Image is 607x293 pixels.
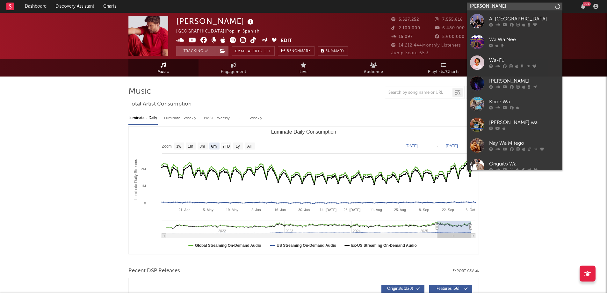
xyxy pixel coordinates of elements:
[128,267,180,275] span: Recent DSP Releases
[419,208,429,212] text: 8. Sep
[339,59,409,77] a: Audience
[211,144,216,149] text: 6m
[271,129,336,135] text: Luminate Daily Consumption
[581,4,585,9] button: 99+
[247,144,251,149] text: All
[199,144,205,149] text: 3m
[176,46,216,56] button: Tracking
[144,201,146,205] text: 0
[300,68,308,76] span: Live
[489,160,559,168] div: Onguito Wa
[269,59,339,77] a: Live
[188,144,193,149] text: 1m
[467,32,562,52] a: Wa Wa Nee
[442,208,454,212] text: 22. Sep
[264,50,271,53] em: Off
[409,59,479,77] a: Playlists/Charts
[467,3,562,11] input: Search for artists
[176,16,255,26] div: [PERSON_NAME]
[385,90,452,95] input: Search by song name or URL
[435,35,465,39] span: 5.600.000
[232,46,275,56] button: Email AlertsOff
[278,46,314,56] a: Benchmark
[467,52,562,73] a: Wa-Fu
[128,59,199,77] a: Music
[467,11,562,32] a: A-[GEOGRAPHIC_DATA]
[435,26,465,30] span: 6.480.000
[406,144,418,148] text: [DATE]
[446,144,458,148] text: [DATE]
[467,156,562,177] a: Onguito Wa
[195,243,261,248] text: Global Streaming On-Demand Audio
[489,119,559,127] div: [PERSON_NAME] wa
[391,43,461,48] span: 14.212.444 Monthly Listeners
[222,144,230,149] text: YTD
[428,68,459,76] span: Playlists/Charts
[489,140,559,147] div: Nay Wa Mitego
[435,144,439,148] text: →
[128,100,191,108] span: Total Artist Consumption
[251,208,261,212] text: 2. Jun
[128,113,158,124] div: Luminate - Daily
[221,68,246,76] span: Engagement
[391,51,429,55] span: Jump Score: 65.3
[287,48,311,55] span: Benchmark
[394,208,406,212] text: 25. Aug
[489,36,559,44] div: Wa Wa Nee
[178,208,190,212] text: 21. Apr
[176,144,181,149] text: 1w
[452,269,479,273] button: Export CSV
[467,73,562,94] a: [PERSON_NAME]
[433,287,463,291] span: Features ( 36 )
[391,26,420,30] span: 2.100.000
[141,167,146,171] text: 2M
[164,113,198,124] div: Luminate - Weekly
[489,57,559,64] div: Wa-Fu
[381,285,424,293] button: Originals(220)
[467,135,562,156] a: Nay Wa Mitego
[467,94,562,114] a: Khoe Wa
[199,59,269,77] a: Engagement
[298,208,310,212] text: 30. Jun
[320,208,336,212] text: 14. [DATE]
[386,287,415,291] span: Originals ( 220 )
[391,35,413,39] span: 15.097
[391,18,419,22] span: 5.527.252
[318,46,348,56] button: Summary
[364,68,383,76] span: Audience
[235,144,240,149] text: 1y
[226,208,238,212] text: 19. May
[274,208,285,212] text: 16. Jun
[370,208,382,212] text: 11. Aug
[326,49,344,53] span: Summary
[162,144,172,149] text: Zoom
[343,208,360,212] text: 28. [DATE]
[133,159,138,200] text: Luminate Daily Streams
[489,77,559,85] div: [PERSON_NAME]
[489,15,559,23] div: A-[GEOGRAPHIC_DATA]
[467,114,562,135] a: [PERSON_NAME] wa
[203,208,213,212] text: 5. May
[129,127,479,254] svg: Luminate Daily Consumption
[466,208,475,212] text: 6. Oct
[351,243,417,248] text: Ex-US Streaming On-Demand Audio
[435,18,463,22] span: 7.555.818
[281,37,292,45] button: Edit
[277,243,336,248] text: US Streaming On-Demand Audio
[141,184,146,188] text: 1M
[583,2,591,6] div: 99 +
[489,98,559,106] div: Khoe Wa
[429,285,472,293] button: Features(36)
[237,113,263,124] div: OCC - Weekly
[157,68,169,76] span: Music
[204,113,231,124] div: BMAT - Weekly
[176,28,267,35] div: [GEOGRAPHIC_DATA] | Pop in Spanish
